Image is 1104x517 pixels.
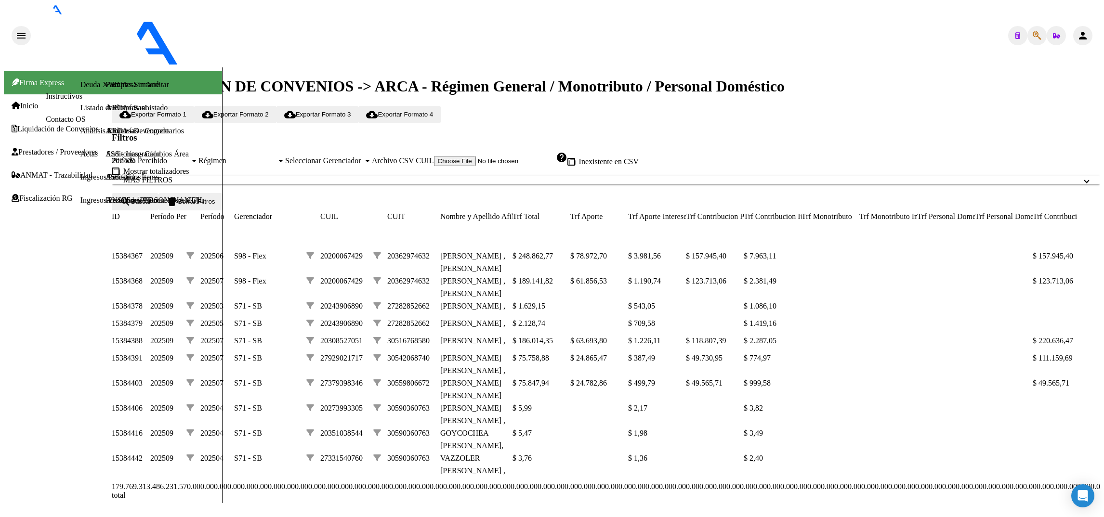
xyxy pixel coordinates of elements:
span: Seleccionar Gerenciador [285,156,363,165]
a: Deuda X Empresa [80,80,137,89]
h3: Filtros [112,132,1100,143]
datatable-header-cell: Trf Contribucion Empresa [1033,210,1091,223]
div: 20273993305 [320,402,373,414]
span: [PERSON_NAME] [PERSON_NAME] , [440,404,505,425]
span: $ 2.287,05 [744,336,776,345]
span: Liquidación de Convenios [12,125,99,133]
span: $ 49.565,71 [686,379,723,387]
span: Trf Contribucion Intereses Prorateada [744,212,860,220]
span: Trf Aporte Intereses Prorrateados [628,212,731,220]
span: 20362974632 [387,252,430,260]
span: $ 499,79 [628,379,655,387]
span: Exportar Formato 4 [366,111,433,118]
span: $ 248.862,77 [513,252,553,260]
span: $ 999,58 [744,379,771,387]
span: $ 1.190,74 [628,277,661,285]
span: Trf Total [513,212,539,220]
div: Open Intercom Messenger [1071,484,1094,507]
span: Trf Personal Domestico Intereses [975,212,1078,220]
div: 20243906890 [320,300,373,312]
span: $ 1,36 [628,454,647,462]
a: ANMAT - Trazabilidad [12,171,92,180]
span: S98 - Flex [234,277,266,285]
div: 27379398346 [320,377,373,389]
span: $ 49.730,95 [686,354,723,362]
datatable-header-cell: Trf Monotributo Intereses [859,210,917,223]
span: $ 3,49 [744,429,763,437]
span: $ 1.419,16 [744,319,776,327]
span: $ 61.856,53 [570,277,607,285]
span: GOYCOCHEA [PERSON_NAME], [440,429,503,450]
span: $ 3.981,56 [628,252,661,260]
span: 30516768580 [387,336,430,345]
mat-icon: menu [15,30,27,41]
span: S71 - SB [234,379,262,387]
input: Inexistente en CSV [569,159,576,166]
datatable-header-cell: Nombre y Apellido Afiliado [440,210,513,223]
span: $ 49.565,71 [1033,379,1069,387]
a: Actas [80,150,98,158]
div: 27331540760 [320,452,373,465]
span: VAZZOLER [PERSON_NAME] , [440,454,505,475]
span: 30590360763 [387,404,430,412]
span: Trf Monotributo Intereses [859,212,939,220]
span: S71 - SB [234,404,262,412]
a: Ingresos Percibidos Prorrateado x CUIL [80,196,205,204]
span: Régimen [198,156,276,165]
span: $ 63.693,80 [570,336,607,345]
span: S71 - SB [234,319,262,327]
span: $ 78.972,70 [570,252,607,260]
span: $ 157.945,40 [686,252,726,260]
span: [PERSON_NAME] , [PERSON_NAME] [440,277,505,297]
datatable-header-cell: Trf Aporte Intereses Prorrateados [628,210,686,223]
button: Exportar Formato 3 [276,106,359,123]
span: 30559806672 [387,379,430,387]
datatable-header-cell: Trf Contribucion Prorrateada [686,210,744,223]
span: $ 5,99 [513,404,532,412]
span: [PERSON_NAME] [PERSON_NAME] , [440,354,505,375]
span: 27282852662 [387,302,430,310]
div: 20308527051 [320,335,373,347]
span: S71 - SB [234,429,262,437]
span: [PERSON_NAME] , [440,319,505,327]
a: Listado de Empresas [80,103,145,112]
datatable-header-cell: Trf Contribucion Intereses Prorateada [744,210,802,223]
span: $ 186.014,35 [513,336,553,345]
span: Trf Contribucion Prorrateada [686,212,775,220]
span: Archivo CSV CUIL [372,156,434,165]
span: S71 - SB [234,336,262,345]
mat-icon: cloud_download [366,109,378,120]
span: $ 118.807,39 [686,336,726,345]
mat-expansion-panel-header: MÁS FILTROS [112,176,1100,184]
span: 27282852662 [387,319,430,327]
datatable-header-cell: CUIL [320,210,373,223]
span: $ 5,47 [513,429,532,437]
a: Fiscalización RG [12,194,73,203]
a: Contacto OS [46,115,85,123]
span: [PERSON_NAME] , [PERSON_NAME] [440,252,505,272]
span: Exportar Formato 3 [284,111,351,118]
datatable-header-cell: Trf Personal Domestico [917,210,975,223]
span: $ 2,17 [628,404,647,412]
span: $ 543,05 [628,302,655,310]
span: $ 75.758,88 [513,354,549,362]
span: $ 189.141,82 [513,277,553,285]
mat-icon: help [556,152,567,163]
mat-panel-title: MÁS FILTROS [123,176,1077,184]
mat-icon: person [1077,30,1089,41]
button: Exportar Formato 2 [194,106,276,123]
span: $ 7.963,11 [744,252,776,260]
span: 30590360763 [387,454,430,462]
span: Trf Aporte [570,212,603,220]
div: 20243906890 [320,317,373,330]
div: 20200067429 [320,250,373,262]
datatable-header-cell: Gerenciador [234,210,306,223]
span: [PERSON_NAME] , [440,302,505,310]
span: $ 2.128,74 [513,319,545,327]
span: $ 1.629,15 [513,302,545,310]
a: Prestadores / Proveedores [12,148,98,156]
span: $ 157.945,40 [1033,252,1073,260]
datatable-header-cell: Trf Total [513,210,570,223]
